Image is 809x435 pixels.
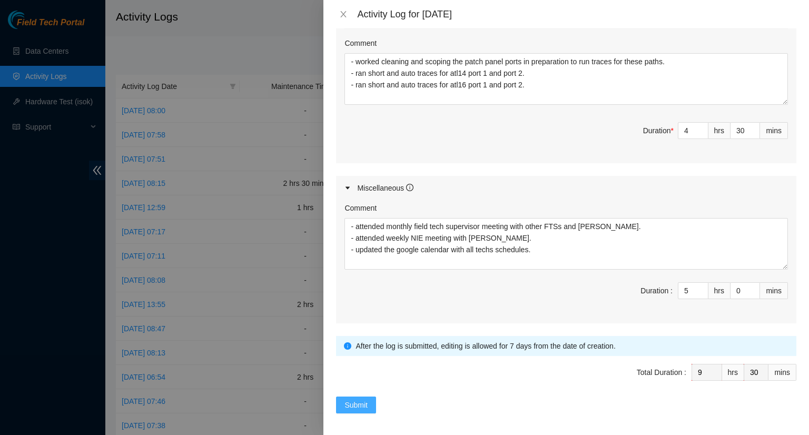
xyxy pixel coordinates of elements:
[344,53,788,105] textarea: Comment
[760,282,788,299] div: mins
[357,8,796,20] div: Activity Log for [DATE]
[336,176,796,200] div: Miscellaneous info-circle
[344,185,351,191] span: caret-right
[768,364,796,381] div: mins
[344,342,351,350] span: info-circle
[356,340,788,352] div: After the log is submitted, editing is allowed for 7 days from the date of creation.
[708,282,731,299] div: hrs
[760,122,788,139] div: mins
[722,364,744,381] div: hrs
[637,367,686,378] div: Total Duration :
[344,202,377,214] label: Comment
[344,37,377,49] label: Comment
[336,9,351,19] button: Close
[339,10,348,18] span: close
[643,125,674,136] div: Duration
[344,399,368,411] span: Submit
[406,184,413,191] span: info-circle
[336,397,376,413] button: Submit
[344,218,788,270] textarea: Comment
[708,122,731,139] div: hrs
[640,285,673,296] div: Duration :
[357,182,413,194] div: Miscellaneous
